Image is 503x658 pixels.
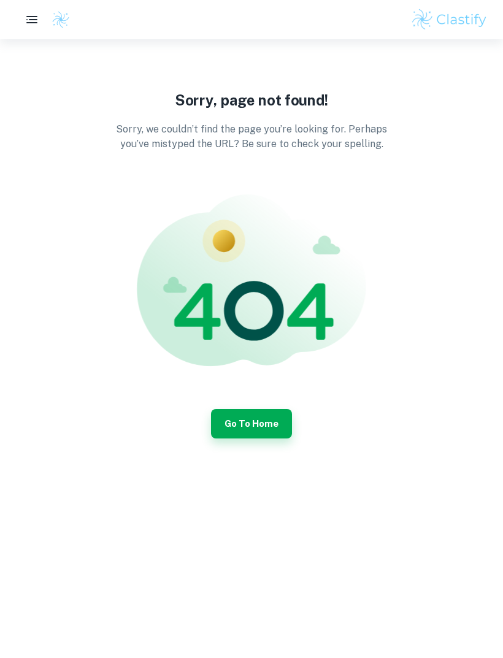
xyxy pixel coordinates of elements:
[410,7,488,32] img: Clastify logo
[44,10,70,29] a: Clastify logo
[52,10,70,29] img: Clastify logo
[118,90,385,111] p: Sorry, page not found!
[211,417,292,429] a: Go to Home
[104,122,399,151] p: Sorry, we couldn’t find the page you’re looking for. Perhaps you’ve mistyped the URL? Be sure to ...
[211,409,292,438] button: Go to Home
